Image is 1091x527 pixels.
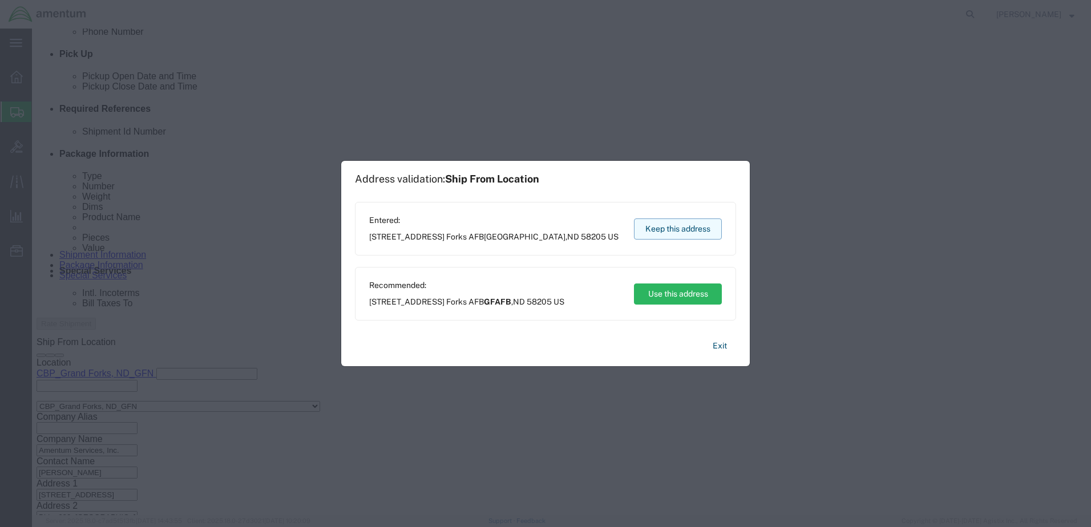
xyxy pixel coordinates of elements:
[513,297,525,306] span: ND
[369,279,564,291] span: Recommended:
[704,336,736,356] button: Exit
[567,232,579,241] span: ND
[634,283,722,305] button: Use this address
[608,232,619,241] span: US
[634,218,722,240] button: Keep this address
[484,297,511,306] span: GFAFB
[369,214,619,226] span: Entered:
[369,296,564,308] span: [STREET_ADDRESS] Forks AFB ,
[553,297,564,306] span: US
[581,232,606,241] span: 58205
[445,173,539,185] span: Ship From Location
[369,231,619,243] span: [STREET_ADDRESS] Forks AFB ,
[355,173,539,185] h1: Address validation:
[527,297,552,306] span: 58205
[484,232,565,241] span: [GEOGRAPHIC_DATA]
